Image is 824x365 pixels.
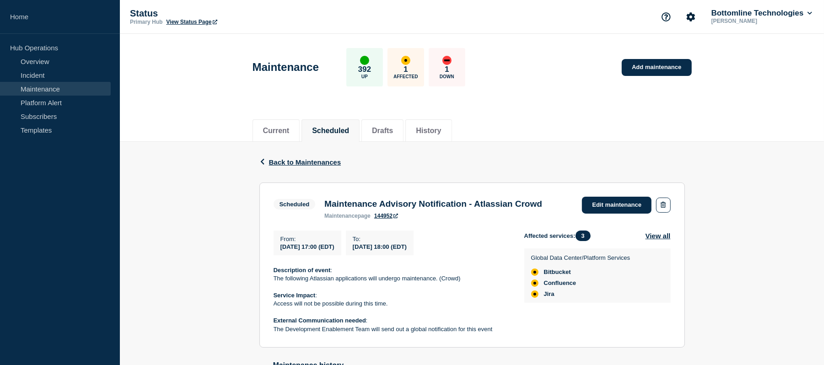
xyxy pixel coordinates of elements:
[404,65,408,74] p: 1
[274,300,510,308] p: Access will not be possible during this time.
[374,213,398,219] a: 144952
[710,9,814,18] button: Bottomline Technologies
[280,243,334,250] span: [DATE] 17:00 (EDT)
[544,268,571,276] span: Bitbucket
[353,243,407,250] span: [DATE] 18:00 (EDT)
[544,279,576,287] span: Confluence
[274,291,510,300] p: :
[166,19,217,25] a: View Status Page
[263,127,290,135] button: Current
[130,8,313,19] p: Status
[274,317,510,325] p: :
[393,74,418,79] p: Affected
[312,127,349,135] button: Scheduled
[274,317,366,324] strong: External Communication needed
[274,267,331,274] strong: Description of event
[360,56,369,65] div: up
[274,325,510,333] p: The Development Enablement Team will send out a global notification for this event
[353,236,407,242] p: To :
[274,266,510,274] p: :
[130,19,162,25] p: Primary Hub
[259,158,341,166] button: Back to Maintenances
[274,292,316,299] strong: Service Impact
[358,65,371,74] p: 392
[576,231,591,241] span: 3
[445,65,449,74] p: 1
[646,231,671,241] button: View all
[681,7,700,27] button: Account settings
[544,290,555,298] span: Jira
[657,7,676,27] button: Support
[324,213,371,219] p: page
[524,231,595,241] span: Affected services:
[361,74,368,79] p: Up
[531,290,539,298] div: affected
[274,274,510,283] p: The following Atlassian applications will undergo maintenance. (Crowd)
[622,59,691,76] a: Add maintenance
[531,268,539,276] div: affected
[269,158,341,166] span: Back to Maintenances
[274,199,316,209] span: Scheduled
[710,18,805,24] p: [PERSON_NAME]
[372,127,393,135] button: Drafts
[280,236,334,242] p: From :
[531,279,539,287] div: affected
[324,213,358,219] span: maintenance
[531,254,630,261] p: Global Data Center/Platform Services
[440,74,454,79] p: Down
[416,127,441,135] button: History
[442,56,452,65] div: down
[253,61,319,74] h1: Maintenance
[324,199,542,209] h3: Maintenance Advisory Notification - Atlassian Crowd
[582,197,652,214] a: Edit maintenance
[401,56,410,65] div: affected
